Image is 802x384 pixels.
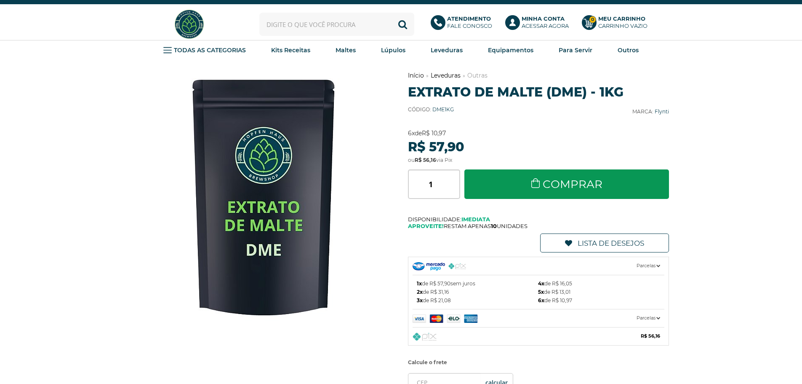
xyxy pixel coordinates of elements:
a: Leveduras [431,44,463,56]
img: PIX [448,263,466,269]
b: 1x [417,280,422,287]
a: TODAS AS CATEGORIAS [163,44,246,56]
a: Lúpulos [381,44,405,56]
strong: R$ 57,90 [408,139,464,155]
span: Restam apenas unidades [408,223,669,229]
b: Atendimento [447,15,491,22]
button: Buscar [391,13,414,36]
b: Imediata [461,216,490,223]
input: Digite o que você procura [259,13,414,36]
p: Fale conosco [447,15,492,30]
a: Equipamentos [488,44,533,56]
div: Carrinho Vazio [598,22,647,30]
a: Lista de Desejos [540,234,669,252]
img: Mercado Pago Checkout PRO [413,262,445,271]
img: Mercado Pago [413,314,495,323]
strong: Maltes [336,46,356,54]
strong: TODAS AS CATEGORIAS [174,46,246,54]
b: 5x [538,289,544,295]
img: Pix [413,333,437,341]
span: DME1KG [432,106,454,113]
strong: 6x [408,129,415,137]
a: Parcelas [413,309,665,327]
strong: R$ 56,16 [415,157,436,163]
label: Calcule o frete [408,356,669,369]
span: de R$ 21,08 [417,296,451,305]
b: 6x [538,297,544,303]
span: de R$ 57,90 sem juros [417,279,475,288]
a: Flynti [655,108,669,115]
span: de R$ 16,05 [538,279,572,288]
b: R$ 56,16 [641,332,660,341]
span: Disponibilidade: [408,216,669,223]
b: Código: [408,106,431,113]
img: Extrato de malte (DME) - 1KG [137,71,390,324]
a: AtendimentoFale conosco [431,15,497,34]
b: Minha Conta [522,15,565,22]
strong: Para Servir [559,46,592,54]
b: 2x [417,289,423,295]
a: Comprar [464,169,669,199]
p: Acessar agora [522,15,569,30]
b: 4x [538,280,544,287]
span: Parcelas [637,314,660,322]
b: 3x [417,297,423,303]
b: Aproveite! [408,223,444,229]
strong: Lúpulos [381,46,405,54]
strong: R$ 10,97 [422,129,446,137]
a: Início [408,72,424,79]
strong: 0 [589,16,596,23]
b: Marca: [632,108,653,115]
a: Maltes [336,44,356,56]
strong: Leveduras [431,46,463,54]
span: Parcelas [637,261,660,270]
span: de [408,129,446,137]
strong: Equipamentos [488,46,533,54]
b: Meu Carrinho [598,15,645,22]
b: 10 [491,223,497,229]
a: Parcelas [413,257,665,275]
span: de R$ 10,97 [538,296,572,305]
a: Outras [467,72,488,79]
a: Minha ContaAcessar agora [505,15,573,34]
span: de R$ 13,01 [538,288,570,296]
a: Para Servir [559,44,592,56]
strong: Outros [618,46,639,54]
img: Hopfen Haus BrewShop [173,8,205,40]
a: Outros [618,44,639,56]
h1: Extrato de malte (DME) - 1KG [408,84,669,100]
span: de R$ 31,16 [417,288,449,296]
strong: Kits Receitas [271,46,310,54]
a: Leveduras [431,72,461,79]
span: ou via Pix [408,157,452,163]
a: Kits Receitas [271,44,310,56]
